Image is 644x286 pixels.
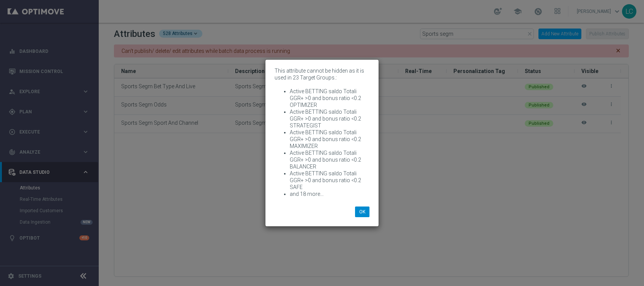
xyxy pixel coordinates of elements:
[355,207,369,217] button: OK
[275,67,369,197] p: This attribute cannot be hidden as it is used in 23 Target Groups.:
[290,129,369,149] li: Active BETTING saldo Totali GGR+ >0 and bonus ratio <0.2 MAXIMIZER
[290,170,369,191] li: Active BETTING saldo Totali GGR+ >0 and bonus ratio <0.2 SAFE
[290,88,369,108] li: Active BETTING saldo Totali GGR+ >0 and bonus ratio <0.2 OPTIMIZER
[290,108,369,129] li: Active BETTING saldo Totali GGR+ >0 and bonus ratio <0.2 STRATEGIST
[290,149,369,170] li: Active BETTING saldo Totali GGR+ >0 and bonus ratio <0.2 BALANCER
[290,191,369,197] li: and 18 more...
